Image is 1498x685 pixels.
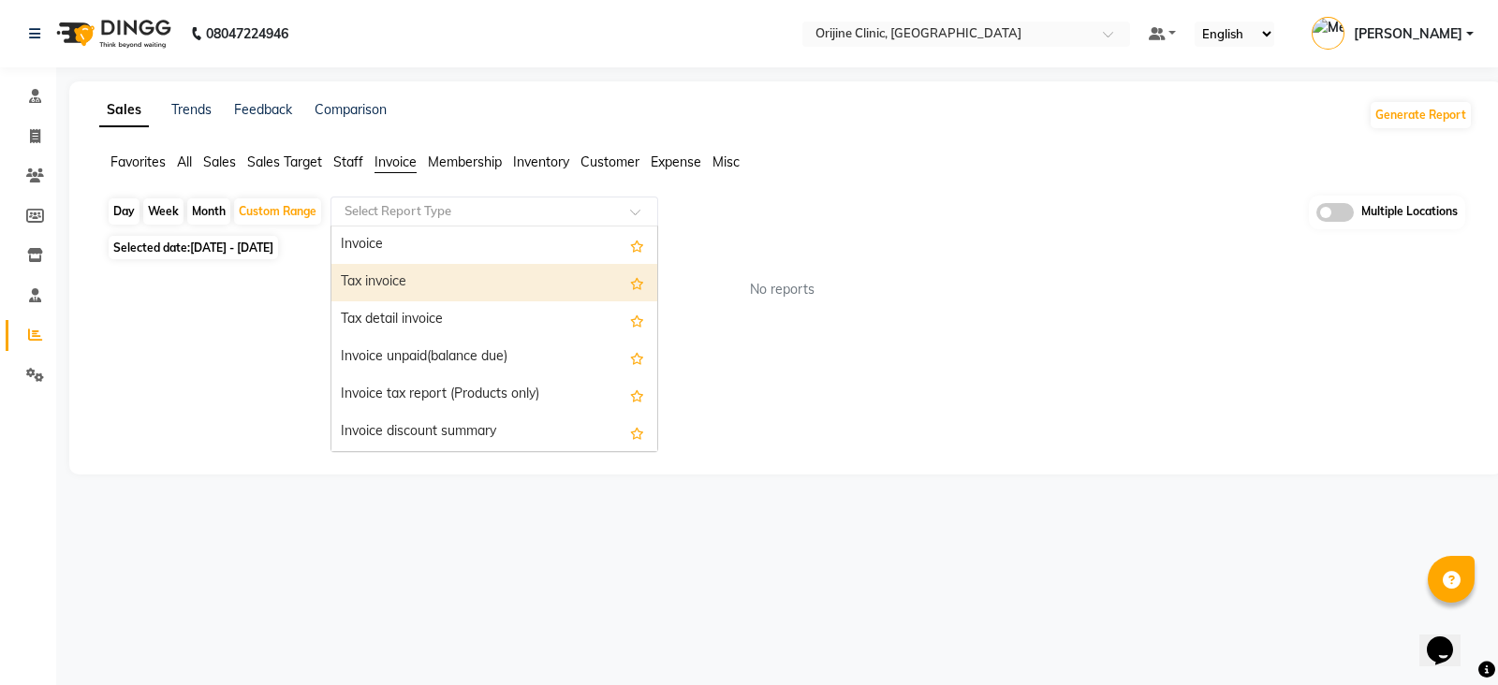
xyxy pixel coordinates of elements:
span: Invoice [374,153,417,170]
span: Add this report to Favorites List [630,421,644,444]
a: Trends [171,101,212,118]
ng-dropdown-panel: Options list [330,226,658,452]
span: Add this report to Favorites List [630,234,644,256]
div: Week [143,198,184,225]
div: Custom Range [234,198,321,225]
span: No reports [750,280,815,299]
span: [DATE] - [DATE] [190,240,273,255]
span: Staff [333,153,363,170]
div: Tax invoice [331,264,657,301]
iframe: chat widget [1419,610,1479,666]
div: Invoice [331,226,657,264]
img: Meenakshi Dikonda [1312,17,1344,50]
img: logo [48,7,176,60]
span: Membership [428,153,502,170]
span: Customer [580,153,639,170]
span: Sales [203,153,236,170]
span: All [177,153,192,170]
button: Generate Report [1371,102,1471,128]
div: Day [109,198,140,225]
span: Add this report to Favorites List [630,346,644,369]
span: Add this report to Favorites List [630,384,644,406]
span: [PERSON_NAME] [1354,24,1462,44]
b: 08047224946 [206,7,288,60]
span: Misc [712,153,740,170]
div: Invoice tax report (Products only) [331,376,657,414]
div: Tax detail invoice [331,301,657,339]
div: Invoice unpaid(balance due) [331,339,657,376]
span: Expense [651,153,701,170]
a: Feedback [234,101,292,118]
a: Comparison [315,101,387,118]
span: Add this report to Favorites List [630,271,644,294]
span: Sales Target [247,153,322,170]
a: Sales [99,94,149,127]
span: Multiple Locations [1361,203,1458,222]
span: Inventory [513,153,569,170]
span: Add this report to Favorites List [630,309,644,331]
span: Favorites [110,153,166,170]
span: Selected date: [109,236,278,259]
div: Invoice discount summary [331,414,657,451]
div: Month [187,198,230,225]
